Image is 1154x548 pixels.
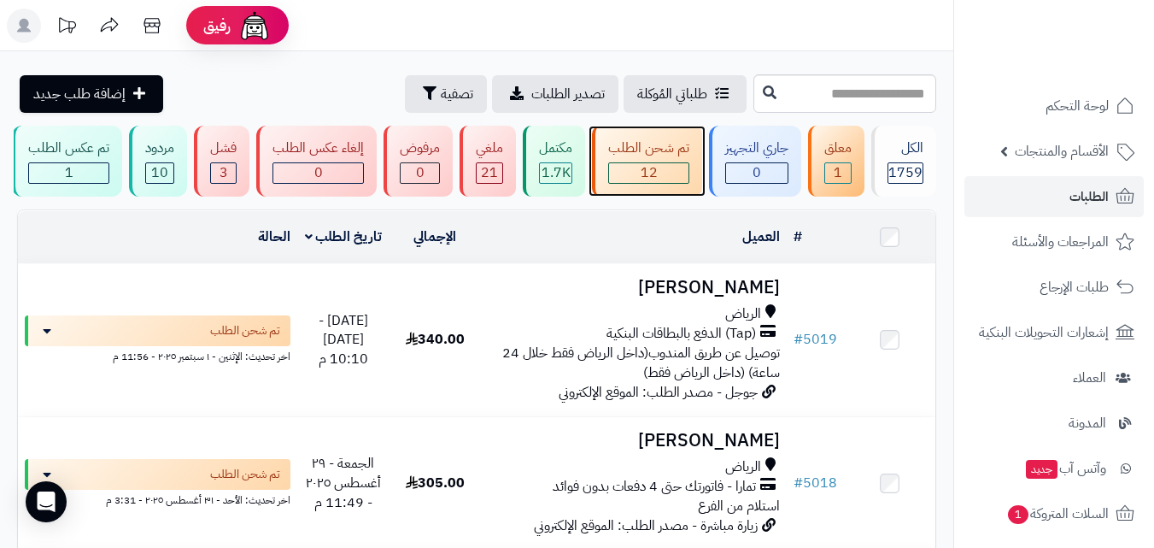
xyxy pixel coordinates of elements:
div: مكتمل [539,138,572,158]
a: العميل [742,227,780,247]
a: إضافة طلب جديد [20,75,163,113]
span: 0 [753,162,761,183]
span: تمارا - فاتورتك حتى 4 دفعات بدون فوائد [553,477,756,497]
span: زيارة مباشرة - مصدر الطلب: الموقع الإلكتروني [534,516,758,536]
div: مردود [145,138,174,158]
a: #5019 [794,329,837,350]
div: ملغي [476,138,503,158]
a: لوحة التحكم [964,85,1144,127]
a: #5018 [794,473,837,493]
a: جاري التجهيز 0 [706,126,805,197]
a: معلق 1 [805,126,868,197]
span: 1 [834,162,842,183]
a: تم عكس الطلب 1 [9,126,126,197]
span: جوجل - مصدر الطلب: الموقع الإلكتروني [559,382,758,403]
span: 12 [641,162,658,183]
span: طلباتي المُوكلة [637,84,707,104]
span: إشعارات التحويلات البنكية [979,321,1109,345]
span: الجمعة - ٢٩ أغسطس ٢٠٢٥ - 11:49 م [306,453,381,513]
a: مكتمل 1.7K [519,126,589,197]
div: Open Intercom Messenger [26,481,67,522]
div: جاري التجهيز [725,138,788,158]
span: المراجعات والأسئلة [1012,230,1109,254]
span: [DATE] - [DATE] 10:10 م [319,310,368,370]
div: تم شحن الطلب [608,138,689,158]
span: تم شحن الطلب [210,466,280,483]
span: العملاء [1073,366,1106,390]
a: ملغي 21 [456,126,519,197]
div: فشل [210,138,237,158]
span: طلبات الإرجاع [1040,275,1109,299]
a: مردود 10 [126,126,190,197]
a: # [794,227,802,247]
span: تصفية [441,84,473,104]
div: 12 [609,163,688,183]
span: الطلبات [1069,185,1109,209]
span: # [794,473,803,493]
h3: [PERSON_NAME] [488,278,780,298]
div: مرفوض [400,138,440,158]
span: إضافة طلب جديد [33,84,126,104]
span: جديد [1026,460,1057,479]
a: تم شحن الطلب 12 [589,126,706,197]
div: 1705 [540,163,571,183]
img: ai-face.png [237,9,272,43]
div: اخر تحديث: الإثنين - ١ سبتمبر ٢٠٢٥ - 11:56 م [25,346,290,364]
div: الكل [887,138,923,158]
span: توصيل عن طريق المندوب(داخل الرياض فقط خلال 24 ساعة) (داخل الرياض فقط) [502,343,780,383]
span: 340.00 [406,329,465,350]
div: 10 [146,163,173,183]
div: 3 [211,163,236,183]
span: استلام من الفرع [698,496,780,516]
a: الإجمالي [413,227,456,247]
span: رفيق [203,15,231,36]
a: السلات المتروكة1 [964,493,1144,534]
span: تصدير الطلبات [531,84,605,104]
span: وآتس آب [1024,457,1106,480]
span: المدونة [1069,411,1106,435]
span: 21 [481,162,498,183]
span: 0 [416,162,425,183]
div: 0 [401,163,439,183]
a: تحديثات المنصة [45,9,88,47]
span: السلات المتروكة [1006,502,1109,526]
h3: [PERSON_NAME] [488,431,780,451]
div: اخر تحديث: الأحد - ٣١ أغسطس ٢٠٢٥ - 3:31 م [25,490,290,508]
a: إشعارات التحويلات البنكية [964,312,1144,353]
div: إلغاء عكس الطلب [272,138,364,158]
a: طلباتي المُوكلة [624,75,747,113]
span: (Tap) الدفع بالبطاقات البنكية [606,324,756,344]
div: معلق [824,138,852,158]
a: مرفوض 0 [380,126,456,197]
button: تصفية [405,75,487,113]
span: الأقسام والمنتجات [1015,139,1109,163]
div: تم عكس الطلب [28,138,109,158]
span: 0 [314,162,323,183]
a: وآتس آبجديد [964,448,1144,489]
a: فشل 3 [190,126,253,197]
span: 305.00 [406,473,465,493]
a: الطلبات [964,176,1144,217]
div: 21 [477,163,502,183]
div: 1 [825,163,851,183]
a: تاريخ الطلب [305,227,383,247]
span: لوحة التحكم [1046,94,1109,118]
span: 1 [65,162,73,183]
span: 1.7K [542,162,571,183]
span: الرياض [725,304,761,324]
a: الكل1759 [868,126,940,197]
span: 3 [220,162,228,183]
span: 10 [151,162,168,183]
a: إلغاء عكس الطلب 0 [253,126,380,197]
a: المراجعات والأسئلة [964,221,1144,262]
div: 1 [29,163,108,183]
a: تصدير الطلبات [492,75,618,113]
div: 0 [273,163,363,183]
a: طلبات الإرجاع [964,267,1144,308]
span: تم شحن الطلب [210,322,280,339]
span: 1 [1008,505,1028,524]
span: الرياض [725,457,761,477]
div: 0 [726,163,788,183]
span: # [794,329,803,350]
a: الحالة [258,227,290,247]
